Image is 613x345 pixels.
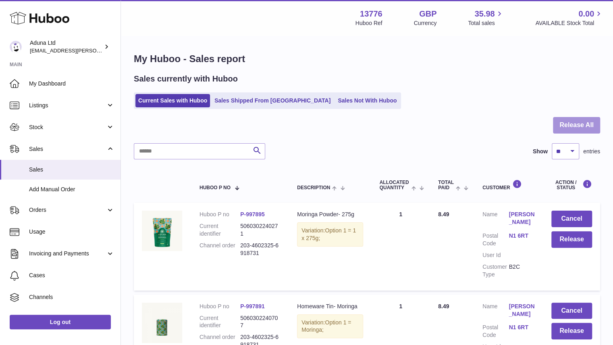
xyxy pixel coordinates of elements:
div: Action / Status [551,180,592,190]
dt: Current identifier [199,222,240,238]
div: Homeware Tin- Moringa [297,303,363,310]
span: Description [297,185,330,190]
a: 0.00 AVAILABLE Stock Total [535,8,603,27]
dt: Channel order [199,242,240,257]
div: Huboo Ref [355,19,382,27]
dt: Huboo P no [199,211,240,218]
a: [PERSON_NAME] [509,211,535,226]
span: Huboo P no [199,185,231,190]
dd: B2C [509,263,535,278]
a: Sales Not With Huboo [335,94,399,107]
a: P-997891 [240,303,265,309]
img: MORINGA-POWDER-POUCH-FOP-CHALK.jpg [142,211,182,251]
a: 35.98 Total sales [468,8,504,27]
dt: Postal Code [482,232,509,247]
dd: 5060302240271 [240,222,281,238]
dd: 5060302240707 [240,314,281,330]
dd: 203-4602325-6918731 [240,242,281,257]
span: [EMAIL_ADDRESS][PERSON_NAME][PERSON_NAME][DOMAIN_NAME] [30,47,205,54]
strong: 13776 [360,8,382,19]
span: 8.49 [438,211,449,217]
img: 137761723637422.jpg [142,303,182,343]
div: Variation: [297,222,363,247]
div: Aduna Ltd [30,39,102,54]
span: Sales [29,145,106,153]
div: Customer [482,180,535,190]
button: Cancel [551,211,592,227]
a: N1 6RT [509,232,535,240]
a: N1 6RT [509,324,535,331]
span: Listings [29,102,106,109]
span: entries [583,148,600,155]
a: Sales Shipped From [GEOGRAPHIC_DATA] [212,94,333,107]
span: Option 1 = Moringa; [301,319,351,333]
button: Release All [553,117,600,134]
dt: Postal Code [482,324,509,339]
dt: Current identifier [199,314,240,330]
span: My Dashboard [29,80,114,88]
dt: Name [482,211,509,228]
img: deborahe.kamara@aduna.com [10,41,22,53]
span: 8.49 [438,303,449,309]
span: Invoicing and Payments [29,250,106,257]
span: Orders [29,206,106,214]
span: AVAILABLE Stock Total [535,19,603,27]
span: 0.00 [578,8,594,19]
div: Currency [414,19,437,27]
h2: Sales currently with Huboo [134,73,238,84]
a: Log out [10,315,111,329]
dt: User Id [482,251,509,259]
span: Option 1 = 1 x 275g; [301,227,356,241]
button: Cancel [551,303,592,319]
td: 1 [371,203,430,290]
div: Variation: [297,314,363,339]
dt: Name [482,303,509,320]
h1: My Huboo - Sales report [134,52,600,65]
div: Moringa Powder- 275g [297,211,363,218]
button: Release [551,323,592,339]
a: P-997895 [240,211,265,217]
span: 35.98 [474,8,495,19]
a: Current Sales with Huboo [135,94,210,107]
span: Add Manual Order [29,186,114,193]
a: [PERSON_NAME] [509,303,535,318]
strong: GBP [419,8,436,19]
span: Cases [29,272,114,279]
dt: Huboo P no [199,303,240,310]
label: Show [533,148,548,155]
span: Total paid [438,180,454,190]
span: Sales [29,166,114,174]
span: ALLOCATED Quantity [379,180,409,190]
dt: Customer Type [482,263,509,278]
span: Stock [29,123,106,131]
span: Usage [29,228,114,236]
span: Total sales [468,19,504,27]
button: Release [551,231,592,248]
span: Channels [29,293,114,301]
